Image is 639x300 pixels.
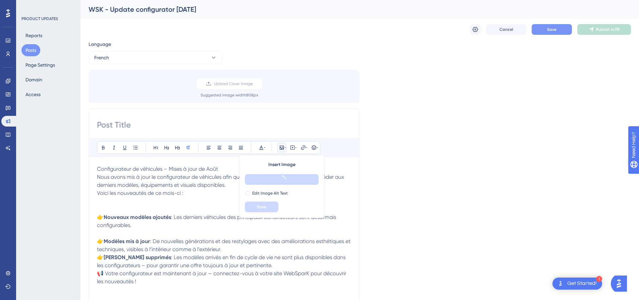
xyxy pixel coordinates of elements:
[16,2,42,10] span: Need Help?
[97,120,351,130] input: Post Title
[567,280,597,287] div: Get Started!
[89,40,111,48] span: Language
[104,214,171,220] strong: Nouveaux modèles ajoutés
[577,24,631,35] button: Publish in FR
[21,29,46,42] button: Reports
[486,24,526,35] button: Cancel
[556,280,565,288] img: launcher-image-alternative-text
[97,238,352,252] span: : De nouvelles générations et des restylages avec des améliorations esthétiques et techniques, vi...
[97,166,218,172] span: Configurateur de véhicules – Mises à jour de Août
[547,27,556,32] span: Save
[97,174,345,188] span: Nous avons mis à jour le configurateur de véhicules afin que vos clients puissent toujours accéde...
[97,190,183,196] span: Voici les nouveautés de ce mois-ci :
[596,27,620,32] span: Publish in FR
[97,254,104,260] span: 👉
[21,16,58,21] div: PRODUCT UPDATES
[97,254,347,269] span: : Les modèles arrivés en fin de cycle de vie ne sont plus disponibles dans les configurateurs – p...
[89,5,614,14] div: WSK - Update configurator [DATE]
[97,214,104,220] span: 👉
[97,270,348,285] span: 📢 Votre configurateur est maintenant à jour — connectez-vous à votre site WebSparK pour découvrir...
[94,54,109,62] span: French
[21,88,45,100] button: Access
[268,161,296,169] span: Insert Image
[552,278,602,290] div: Open Get Started! checklist, remaining modules: 1
[89,51,223,64] button: French
[596,276,602,282] div: 1
[257,204,266,210] span: Save
[104,254,171,260] strong: [PERSON_NAME] supprimés
[21,74,46,86] button: Domain
[201,92,258,98] div: Suggested image width 808 px
[214,81,253,86] span: Upload Cover Image
[611,274,631,294] iframe: UserGuiding AI Assistant Launcher
[252,191,288,196] span: Edit Image Alt Text
[245,202,278,212] button: Save
[499,27,513,32] span: Cancel
[104,238,150,244] strong: Modèles mis à jour
[21,59,59,71] button: Page Settings
[97,238,104,244] span: 👉
[532,24,572,35] button: Save
[97,214,337,228] span: : Les derniers véhicules des principaux constructeurs sont désormais configurables.
[21,44,40,56] button: Posts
